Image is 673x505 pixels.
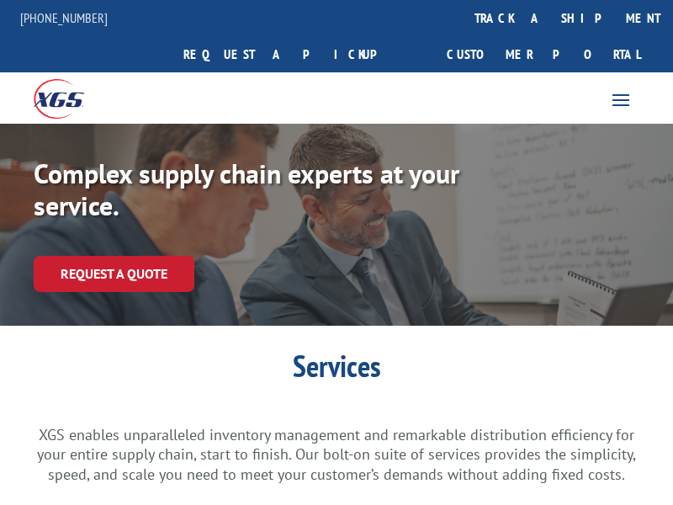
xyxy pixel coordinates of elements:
h1: Services [34,351,639,390]
p: Complex supply chain experts at your service. [34,157,538,222]
a: [PHONE_NUMBER] [20,9,108,26]
a: Request a Quote [34,256,194,292]
p: XGS enables unparalleled inventory management and remarkable distribution efficiency for your ent... [34,425,639,485]
a: Customer Portal [434,36,653,72]
a: Request a pickup [171,36,414,72]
